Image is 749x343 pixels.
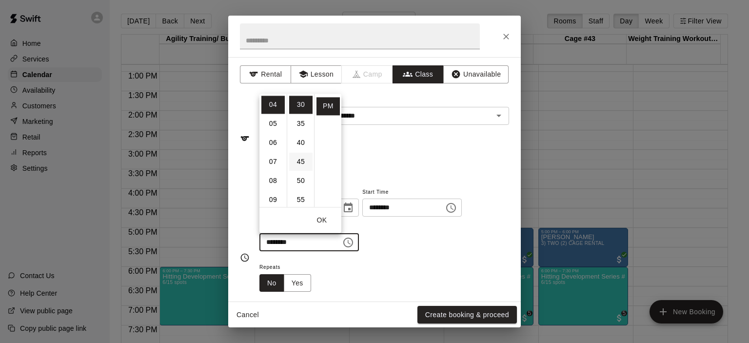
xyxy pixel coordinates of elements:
span: Repeats [259,261,319,274]
button: Cancel [232,306,263,324]
li: 4 hours [261,96,285,114]
button: Choose date, selected date is Sep 19, 2025 [338,198,358,218]
li: 7 hours [261,153,285,171]
li: 9 hours [261,191,285,209]
ul: Select meridiem [314,94,341,207]
svg: Service [240,134,250,143]
button: Class [393,65,444,83]
li: 35 minutes [289,115,313,133]
li: AM [316,78,340,96]
li: 8 hours [261,172,285,190]
svg: Timing [240,253,250,262]
button: Create booking & proceed [417,306,517,324]
button: Yes [284,274,311,292]
span: Camps can only be created in the Services page [342,65,393,83]
li: 30 minutes [289,96,313,114]
button: Close [497,28,515,45]
li: PM [316,97,340,115]
button: Open [492,109,506,122]
li: 45 minutes [289,153,313,171]
li: 55 minutes [289,191,313,209]
button: Choose time, selected time is 4:15 PM [441,198,461,218]
ul: Select hours [259,94,287,207]
li: 25 minutes [289,77,313,95]
button: Unavailable [443,65,509,83]
button: Lesson [291,65,342,83]
button: OK [306,211,337,229]
li: 40 minutes [289,134,313,152]
span: Start Time [362,186,462,199]
button: No [259,274,284,292]
ul: Select minutes [287,94,314,207]
li: 5 hours [261,115,285,133]
div: outlined button group [259,274,311,292]
button: Rental [240,65,291,83]
li: 6 hours [261,134,285,152]
li: 50 minutes [289,172,313,190]
button: Choose time, selected time is 4:30 PM [338,233,358,252]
